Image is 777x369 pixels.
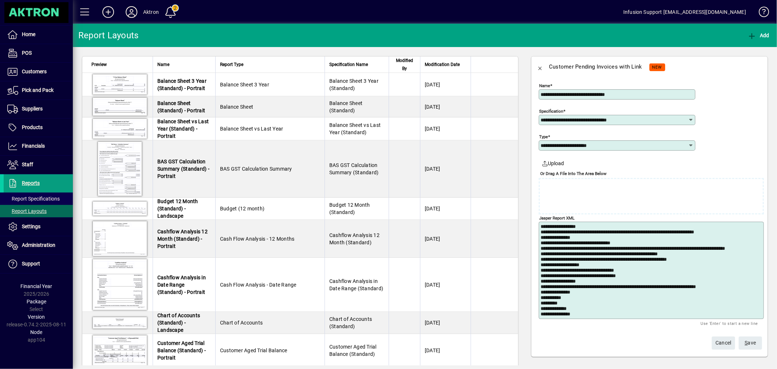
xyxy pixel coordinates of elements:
[157,61,211,69] div: Name
[4,193,73,205] a: Report Specifications
[425,61,460,69] span: Modification Date
[157,119,209,139] span: Balance Sheet vs Last Year (Standard) - Portrait
[420,73,471,96] td: [DATE]
[22,261,40,267] span: Support
[539,109,563,114] mat-label: Specification
[4,26,73,44] a: Home
[157,78,207,91] span: Balance Sheet 3 Year (Standard) - Portrait
[220,82,269,88] span: Balance Sheet 3 Year
[91,61,107,69] span: Preview
[220,347,287,353] span: Customer Aged Trial Balance
[549,61,642,73] div: Customer Pending Invoices with Link
[220,282,297,288] span: Cash Flow Analysis - Date Range
[420,220,471,258] td: [DATE]
[22,124,43,130] span: Products
[157,159,209,179] span: BAS GST Calculation Summary (Standard) - Portrait
[329,122,381,135] span: Balance Sheet vs Last Year (Standard)
[4,205,73,217] a: Report Layouts
[623,6,746,18] div: Infusion Support [EMAIL_ADDRESS][DOMAIN_NAME]
[31,329,43,335] span: Node
[542,160,564,167] span: Upload
[220,166,292,172] span: BAS GST Calculation Summary
[220,236,295,242] span: Cash Flow Analysis - 12 Months
[425,61,466,69] div: Modification Date
[220,61,320,69] div: Report Type
[22,69,47,74] span: Customers
[701,319,758,327] mat-hint: Use 'Enter' to start a new line
[220,126,283,132] span: Balance Sheet vs Last Year
[78,30,139,41] div: Report Layouts
[745,337,756,349] span: ave
[4,137,73,155] a: Financials
[22,224,40,229] span: Settings
[4,119,73,137] a: Products
[739,337,762,350] button: Save
[393,57,416,73] span: Modified By
[539,83,550,88] mat-label: Name
[143,6,159,18] div: Aktron
[157,198,198,219] span: Budget 12 Month (Standard) - Landscape
[220,320,263,326] span: Chart of Accounts
[120,5,143,19] button: Profile
[22,143,45,149] span: Financials
[28,314,45,320] span: Version
[220,61,243,69] span: Report Type
[420,117,471,140] td: [DATE]
[329,78,378,91] span: Balance Sheet 3 Year (Standard)
[157,100,205,113] span: Balance Sheet (Standard) - Portrait
[420,258,471,312] td: [DATE]
[753,1,768,25] a: Knowledge Base
[7,196,60,202] span: Report Specifications
[329,316,372,329] span: Chart of Accounts (Standard)
[4,218,73,236] a: Settings
[329,344,377,357] span: Customer Aged Trial Balance (Standard)
[329,100,362,113] span: Balance Sheet (Standard)
[747,32,769,38] span: Add
[4,156,73,174] a: Staff
[329,162,379,175] span: BAS GST Calculation Summary (Standard)
[4,44,73,62] a: POS
[329,232,380,245] span: Cashflow Analysis 12 Month (Standard)
[652,65,662,70] span: NEW
[22,31,35,37] span: Home
[420,312,471,334] td: [DATE]
[22,50,32,56] span: POS
[329,61,384,69] div: Specification Name
[745,340,748,346] span: S
[22,242,55,248] span: Administration
[420,334,471,367] td: [DATE]
[4,81,73,100] a: Pick and Pack
[420,140,471,198] td: [DATE]
[539,134,548,139] mat-label: Type
[329,61,368,69] span: Specification Name
[22,162,33,167] span: Staff
[4,236,73,255] a: Administration
[539,157,567,170] button: Upload
[22,106,43,112] span: Suppliers
[746,29,771,42] button: Add
[420,198,471,220] td: [DATE]
[21,283,52,289] span: Financial Year
[157,312,200,333] span: Chart of Accounts (Standard) - Landscape
[329,278,383,291] span: Cashflow Analysis in Date Range (Standard)
[531,58,549,75] button: Back
[329,202,370,215] span: Budget 12 Month (Standard)
[157,229,208,249] span: Cashflow Analysis 12 Month (Standard) - Portrait
[27,299,46,304] span: Package
[22,180,40,186] span: Reports
[4,255,73,273] a: Support
[712,337,735,350] button: Cancel
[97,5,120,19] button: Add
[4,63,73,81] a: Customers
[4,100,73,118] a: Suppliers
[157,275,206,295] span: Cashflow Analysis in Date Range (Standard) - Portrait
[220,104,253,110] span: Balance Sheet
[539,215,574,221] mat-label: Jasper Report XML
[157,340,206,361] span: Customer Aged Trial Balance (Standard) - Portrait
[420,96,471,117] td: [DATE]
[220,206,264,211] span: Budget (12 month)
[157,61,169,69] span: Name
[22,87,54,93] span: Pick and Pack
[715,337,731,349] span: Cancel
